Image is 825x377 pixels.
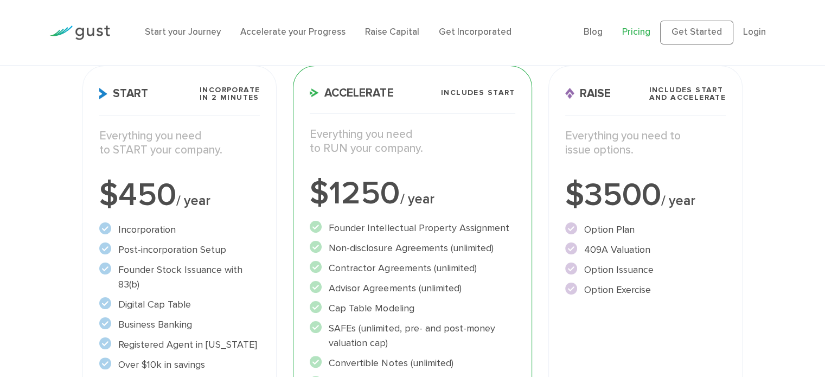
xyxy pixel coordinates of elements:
div: $3500 [565,179,726,212]
span: / year [661,193,695,209]
li: Option Issuance [565,263,726,277]
li: Contractor Agreements (unlimited) [310,261,515,276]
span: Raise [565,88,611,99]
span: / year [176,193,210,209]
li: SAFEs (unlimited, pre- and post-money valuation cap) [310,321,515,350]
a: Get Started [660,21,733,44]
li: Digital Cap Table [99,297,260,312]
a: Get Incorporated [439,27,511,37]
img: Raise Icon [565,88,574,99]
span: Accelerate [310,87,393,99]
li: Business Banking [99,317,260,332]
li: Registered Agent in [US_STATE] [99,337,260,352]
a: Blog [584,27,603,37]
li: Option Exercise [565,283,726,297]
span: Incorporate in 2 Minutes [200,86,260,101]
li: 409A Valuation [565,242,726,257]
a: Login [743,27,766,37]
span: Includes START and ACCELERATE [649,86,726,101]
span: Start [99,88,148,99]
li: Non-disclosure Agreements (unlimited) [310,241,515,255]
li: Incorporation [99,222,260,237]
li: Founder Stock Issuance with 83(b) [99,263,260,292]
img: Start Icon X2 [99,88,107,99]
a: Start your Journey [145,27,221,37]
div: $450 [99,179,260,212]
p: Everything you need to issue options. [565,129,726,158]
img: Accelerate Icon [310,88,319,97]
li: Founder Intellectual Property Assignment [310,221,515,235]
li: Convertible Notes (unlimited) [310,356,515,370]
li: Over $10k in savings [99,357,260,372]
span: Includes START [441,89,515,97]
li: Advisor Agreements (unlimited) [310,281,515,296]
a: Accelerate your Progress [240,27,346,37]
span: / year [400,191,434,207]
a: Pricing [622,27,650,37]
li: Post-incorporation Setup [99,242,260,257]
p: Everything you need to START your company. [99,129,260,158]
div: $1250 [310,177,515,210]
li: Option Plan [565,222,726,237]
li: Cap Table Modeling [310,301,515,316]
p: Everything you need to RUN your company. [310,127,515,156]
img: Gust Logo [49,25,110,40]
a: Raise Capital [365,27,419,37]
